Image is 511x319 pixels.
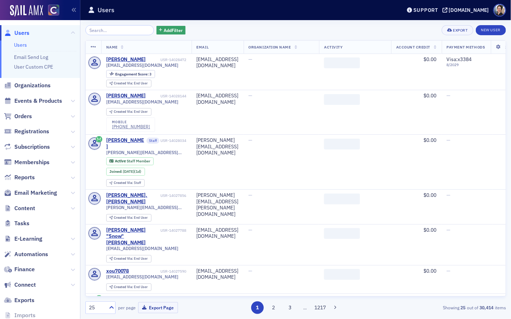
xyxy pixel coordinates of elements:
[114,285,134,289] span: Created Via :
[106,80,151,87] div: Created Via: End User
[249,192,253,198] span: —
[114,257,148,261] div: End User
[324,45,343,50] span: Activity
[115,72,151,76] div: 3
[424,56,437,63] span: $0.00
[114,109,134,114] span: Created Via :
[324,139,360,149] span: ‌
[442,8,492,13] button: [DOMAIN_NAME]
[156,26,186,35] button: AddFilter
[161,193,187,198] div: USR-14027856
[424,268,437,274] span: $0.00
[138,302,178,313] button: Export Page
[114,216,148,220] div: End User
[324,194,360,204] span: ‌
[114,180,134,185] span: Created Via :
[14,82,51,89] span: Organizations
[447,63,487,67] span: 8 / 2029
[4,250,48,258] a: Automations
[146,138,159,144] span: Staff
[324,57,360,68] span: ‌
[197,45,209,50] span: Email
[114,81,134,85] span: Created Via :
[424,192,437,198] span: $0.00
[197,93,239,105] div: [EMAIL_ADDRESS][DOMAIN_NAME]
[447,192,451,198] span: —
[106,56,146,63] div: [PERSON_NAME]
[4,97,62,105] a: Events & Products
[447,45,485,50] span: Payment Methods
[161,138,187,143] div: USR-14028034
[106,205,187,210] span: [PERSON_NAME][EMAIL_ADDRESS][PERSON_NAME][DOMAIN_NAME]
[4,112,32,120] a: Orders
[114,285,148,289] div: End User
[106,137,145,150] a: [PERSON_NAME]
[396,45,430,50] span: Account Credit
[114,82,148,85] div: End User
[249,56,253,63] span: —
[123,169,134,174] span: [DATE]
[123,169,141,174] div: (1d)
[4,204,35,212] a: Content
[115,71,149,77] span: Engagement Score :
[4,174,35,181] a: Reports
[115,158,127,163] span: Active
[478,304,495,311] strong: 30,414
[197,227,239,240] div: [EMAIL_ADDRESS][DOMAIN_NAME]
[106,227,160,246] div: [PERSON_NAME] "Snow" [PERSON_NAME]
[14,235,42,243] span: E-Learning
[10,5,43,17] img: SailAMX
[447,56,472,63] span: Visa : x3384
[324,269,360,280] span: ‌
[4,143,50,151] a: Subscriptions
[14,204,35,212] span: Content
[249,268,253,274] span: —
[106,108,151,116] div: Created Via: End User
[106,70,155,78] div: Engagement Score: 3
[147,57,187,62] div: USR-14028472
[300,304,310,311] span: …
[147,94,187,98] div: USR-14028144
[197,268,239,281] div: [EMAIL_ADDRESS][DOMAIN_NAME]
[14,189,57,197] span: Email Marketing
[114,215,134,220] span: Created Via :
[106,246,179,251] span: [EMAIL_ADDRESS][DOMAIN_NAME]
[106,99,179,105] span: [EMAIL_ADDRESS][DOMAIN_NAME]
[106,93,146,99] a: [PERSON_NAME]
[324,94,360,105] span: ‌
[267,301,280,314] button: 2
[251,301,264,314] button: 1
[106,157,154,165] div: Active: Active: Staff Member
[4,128,49,135] a: Registrations
[249,45,291,50] span: Organization Name
[14,265,35,273] span: Finance
[112,120,150,124] div: mobile
[314,301,327,314] button: 1217
[106,274,179,279] span: [EMAIL_ADDRESS][DOMAIN_NAME]
[424,137,437,143] span: $0.00
[424,92,437,99] span: $0.00
[106,214,151,222] div: Created Via: End User
[112,124,150,129] div: [PHONE_NUMBER]
[106,45,118,50] span: Name
[164,27,183,33] span: Add Filter
[114,110,148,114] div: End User
[130,269,187,274] div: USR-14027590
[447,137,451,143] span: —
[106,268,129,274] a: xou70078
[14,281,36,289] span: Connect
[106,255,151,263] div: Created Via: End User
[106,192,160,205] a: [PERSON_NAME].[PERSON_NAME]
[14,219,29,227] span: Tasks
[442,25,473,35] button: Export
[14,29,29,37] span: Users
[14,250,48,258] span: Automations
[98,6,114,14] h1: Users
[324,228,360,239] span: ‌
[4,82,51,89] a: Organizations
